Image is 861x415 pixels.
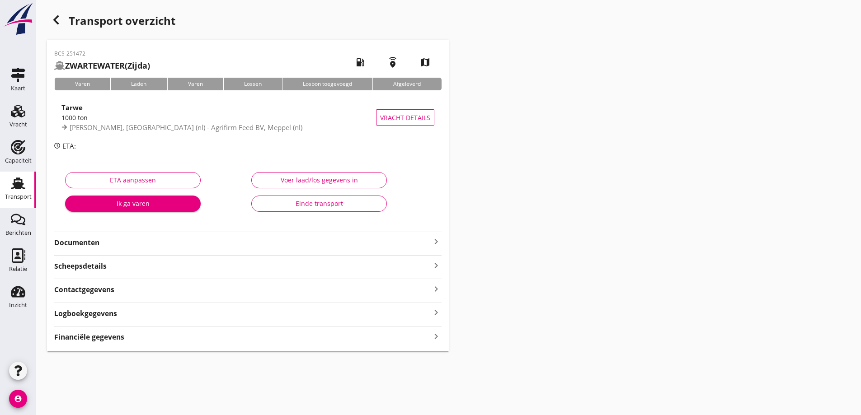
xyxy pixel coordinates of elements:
[223,78,282,90] div: Lossen
[9,390,27,408] i: account_circle
[372,78,441,90] div: Afgeleverd
[9,302,27,308] div: Inzicht
[54,98,442,137] a: Tarwe1000 ton[PERSON_NAME], [GEOGRAPHIC_DATA] (nl) - Agrifirm Feed BV, Meppel (nl)Vracht details
[47,11,449,33] div: Transport overzicht
[54,284,114,295] strong: Contactgegevens
[54,50,150,58] p: BCS-251472
[5,230,31,236] div: Berichten
[259,175,379,185] div: Voer laad/los gegevens in
[5,194,32,200] div: Transport
[65,172,201,188] button: ETA aanpassen
[251,196,387,212] button: Einde transport
[61,103,83,112] strong: Tarwe
[11,85,25,91] div: Kaart
[9,121,27,127] div: Vracht
[73,175,193,185] div: ETA aanpassen
[54,238,431,248] strong: Documenten
[348,50,373,75] i: local_gas_station
[413,50,438,75] i: map
[282,78,372,90] div: Losbon toegevoegd
[380,113,430,122] span: Vracht details
[5,158,32,163] div: Capaciteit
[54,308,117,319] strong: Logboekgegevens
[54,261,107,271] strong: Scheepsdetails
[251,172,387,188] button: Voer laad/los gegevens in
[110,78,167,90] div: Laden
[431,283,442,295] i: keyboard_arrow_right
[431,307,442,319] i: keyboard_arrow_right
[167,78,223,90] div: Varen
[9,266,27,272] div: Relatie
[70,123,302,132] span: [PERSON_NAME], [GEOGRAPHIC_DATA] (nl) - Agrifirm Feed BV, Meppel (nl)
[61,113,376,122] div: 1000 ton
[431,259,442,271] i: keyboard_arrow_right
[259,199,379,208] div: Einde transport
[54,332,124,342] strong: Financiële gegevens
[54,60,150,72] h2: (Zijda)
[65,60,125,71] strong: ZWARTEWATER
[431,330,442,342] i: keyboard_arrow_right
[380,50,405,75] i: emergency_share
[62,141,76,150] span: ETA:
[54,78,110,90] div: Varen
[376,109,434,126] button: Vracht details
[72,199,193,208] div: Ik ga varen
[431,236,442,247] i: keyboard_arrow_right
[2,2,34,36] img: logo-small.a267ee39.svg
[65,196,201,212] button: Ik ga varen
